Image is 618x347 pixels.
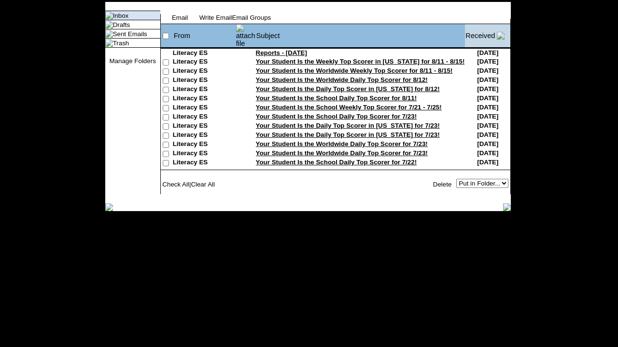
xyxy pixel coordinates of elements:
[503,203,511,211] img: table_footer_right.gif
[477,94,498,102] nobr: [DATE]
[173,67,236,76] td: Literacy ES
[113,30,147,38] a: Sent Emails
[173,140,236,149] td: Literacy ES
[477,67,498,74] nobr: [DATE]
[105,39,113,47] img: folder_icon.gif
[173,149,236,159] td: Literacy ES
[109,57,155,65] a: Manage Folders
[256,76,428,83] a: Your Student Is the Worldwide Daily Top Scorer for 8/12!
[105,21,113,28] img: folder_icon.gif
[477,131,498,138] nobr: [DATE]
[160,194,511,195] img: black_spacer.gif
[477,49,498,56] nobr: [DATE]
[256,104,442,111] a: Your Student Is the School Weekly Top Scorer for 7/21 - 7/25!
[162,181,189,188] a: Check All
[105,203,113,211] img: table_footer_left.gif
[256,113,417,120] a: Your Student Is the School Daily Top Scorer for 7/23!
[477,104,498,111] nobr: [DATE]
[161,179,262,189] td: |
[477,122,498,129] nobr: [DATE]
[256,49,307,56] a: Reports - [DATE]
[433,181,452,188] a: Delete
[497,32,505,40] img: arrow_down.gif
[465,32,495,40] a: Received
[256,131,440,138] a: Your Student Is the Daily Top Scorer in [US_STATE] for 7/23!
[256,32,280,40] a: Subject
[173,85,236,94] td: Literacy ES
[256,149,428,157] a: Your Student Is the Worldwide Daily Top Scorer for 7/23!
[477,149,498,157] nobr: [DATE]
[477,159,498,166] nobr: [DATE]
[477,58,498,65] nobr: [DATE]
[477,113,498,120] nobr: [DATE]
[199,14,232,21] a: Write Email
[236,24,255,47] img: attach file
[232,14,271,21] a: Email Groups
[256,94,417,102] a: Your Student Is the School Daily Top Scorer for 8/11!
[113,12,129,19] a: Inbox
[477,76,498,83] nobr: [DATE]
[105,30,113,38] img: folder_icon.gif
[105,12,113,19] img: folder_icon_pick.gif
[256,67,453,74] a: Your Student Is the Worldwide Weekly Top Scorer for 8/11 - 8/15!
[173,113,236,122] td: Literacy ES
[113,40,129,47] a: Trash
[191,181,215,188] a: Clear All
[256,140,428,147] a: Your Student Is the Worldwide Daily Top Scorer for 7/23!
[477,85,498,93] nobr: [DATE]
[113,21,130,28] a: Drafts
[256,159,417,166] a: Your Student Is the School Daily Top Scorer for 7/22!
[173,131,236,140] td: Literacy ES
[173,122,236,131] td: Literacy ES
[173,104,236,113] td: Literacy ES
[173,159,236,168] td: Literacy ES
[173,76,236,85] td: Literacy ES
[256,85,440,93] a: Your Student Is the Daily Top Scorer in [US_STATE] for 8/12!
[256,122,440,129] a: Your Student Is the Daily Top Scorer in [US_STATE] for 7/23!
[173,49,236,58] td: Literacy ES
[172,14,188,21] a: Email
[174,32,190,40] a: From
[477,140,498,147] nobr: [DATE]
[173,58,236,67] td: Literacy ES
[173,94,236,104] td: Literacy ES
[256,58,465,65] a: Your Student Is the Weekly Top Scorer in [US_STATE] for 8/11 - 8/15!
